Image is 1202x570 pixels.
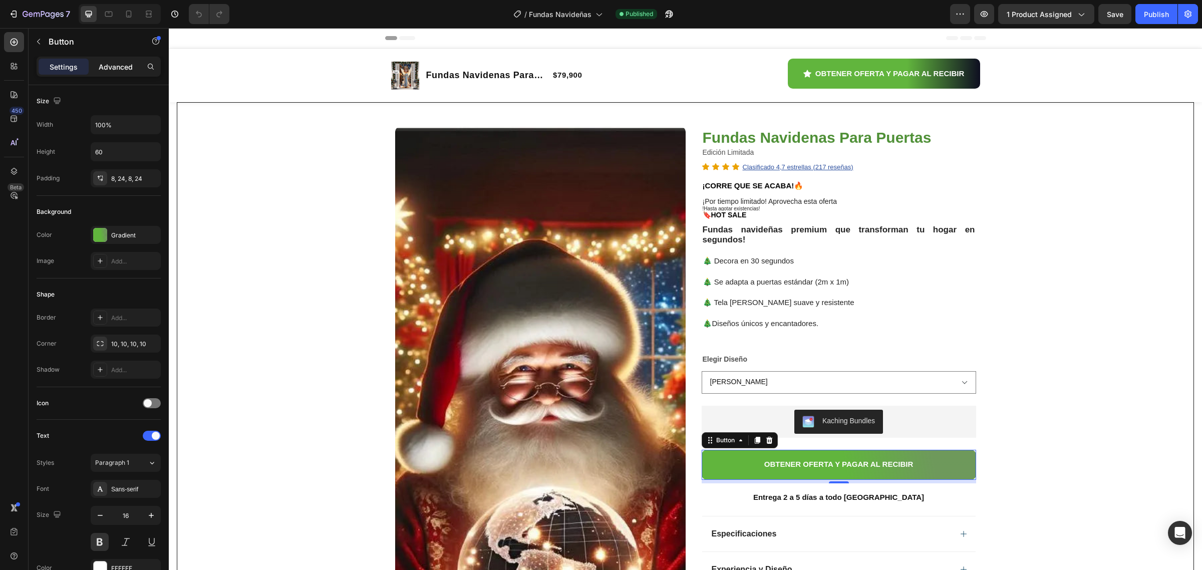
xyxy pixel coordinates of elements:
span: 🎄 Se adapta a puertas estándar (2m x 1m) [534,249,680,258]
div: Kaching Bundles [654,388,706,398]
div: Add... [111,366,158,375]
div: Add... [111,314,158,323]
div: Icon [37,399,49,408]
span: 🎄 Decora en 30 segundos [534,228,625,237]
span: / [524,9,527,20]
div: Color [37,230,52,239]
p: Button [49,36,134,48]
p: Advanced [99,62,133,72]
span: Published [626,10,653,19]
p: 7 [66,8,70,20]
div: $79,900 [383,41,414,54]
div: Background [37,207,71,216]
div: Shape [37,290,55,299]
div: Image [37,256,54,265]
button: Save [1098,4,1131,24]
iframe: Design area [169,28,1202,570]
span: OBTENER OFERTA Y PAGAR AL RECIBIR [647,41,796,50]
button: Kaching Bundles [626,382,714,406]
span: ¡Por tiempo limitado! Aprovecha esta oferta [534,169,668,177]
div: Padding [37,174,60,183]
div: Sans-serif [111,485,158,494]
div: 8, 24, 8, 24 [111,174,158,183]
div: 450 [10,107,24,115]
strong: Especificaciones [543,501,608,510]
div: Corner [37,339,57,348]
strong: Fundas navideñas premium que transforman tu hogar en segundos! [534,197,806,217]
strong: Entrega 2 a 5 días a todo [GEOGRAPHIC_DATA] [584,465,755,473]
div: Button [545,408,568,417]
div: Size [37,508,63,522]
div: Beta [8,183,24,191]
p: Settings [50,62,78,72]
div: Text [37,431,49,440]
strong: HOT SALE [542,183,578,191]
div: Publish [1144,9,1169,20]
span: 🎄Diseños únicos y encantadores. [534,291,650,300]
u: Clasificado 4,7 estrellas (217 reseñas) [574,135,685,143]
div: Height [37,147,55,156]
span: 1 product assigned [1007,9,1072,20]
p: !Hasta agotar existencias! [534,170,806,184]
div: Open Intercom Messenger [1168,521,1192,545]
span: Fundas Navideñas [529,9,591,20]
span: Save [1107,10,1123,19]
div: Gradient [111,231,158,240]
input: Auto [91,143,160,161]
h1: Fundas Navidenas Para Puertas [256,40,378,55]
button: 1 product assigned [998,4,1094,24]
span: 🔖 [534,183,578,191]
span: Experiencia y Diseño [543,537,624,545]
div: Undo/Redo [189,4,229,24]
span: OBTENER OFERTA Y PAGAR AL RECIBIR [595,432,745,440]
div: Border [37,313,56,322]
h1: Fundas Navidenas Para Puertas [533,99,807,120]
button: <p><span style="font-size:15px;">OBTENER OFERTA Y PAGAR AL RECIBIR</span></p> [533,422,807,452]
div: Shadow [37,365,60,374]
legend: Elegir Diseño [533,324,579,339]
div: Size [37,95,63,108]
div: Styles [37,458,54,467]
button: 7 [4,4,75,24]
span: Paragraph 1 [95,458,129,467]
div: Add... [111,257,158,266]
span: 🎄 Tela [PERSON_NAME] suave y resistente [534,270,686,278]
input: Auto [91,116,160,134]
button: <p><span style="font-size:15px;">OBTENER OFERTA Y PAGAR AL RECIBIR</span></p> [619,31,811,61]
div: Font [37,484,49,493]
strong: ¡CORRE QUE SE ACABA!🔥 [534,153,635,162]
div: Width [37,120,53,129]
button: Paragraph 1 [91,454,161,472]
div: 10, 10, 10, 10 [111,340,158,349]
img: KachingBundles.png [634,388,646,400]
button: Publish [1135,4,1177,24]
span: Edición Limitada [534,120,585,128]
